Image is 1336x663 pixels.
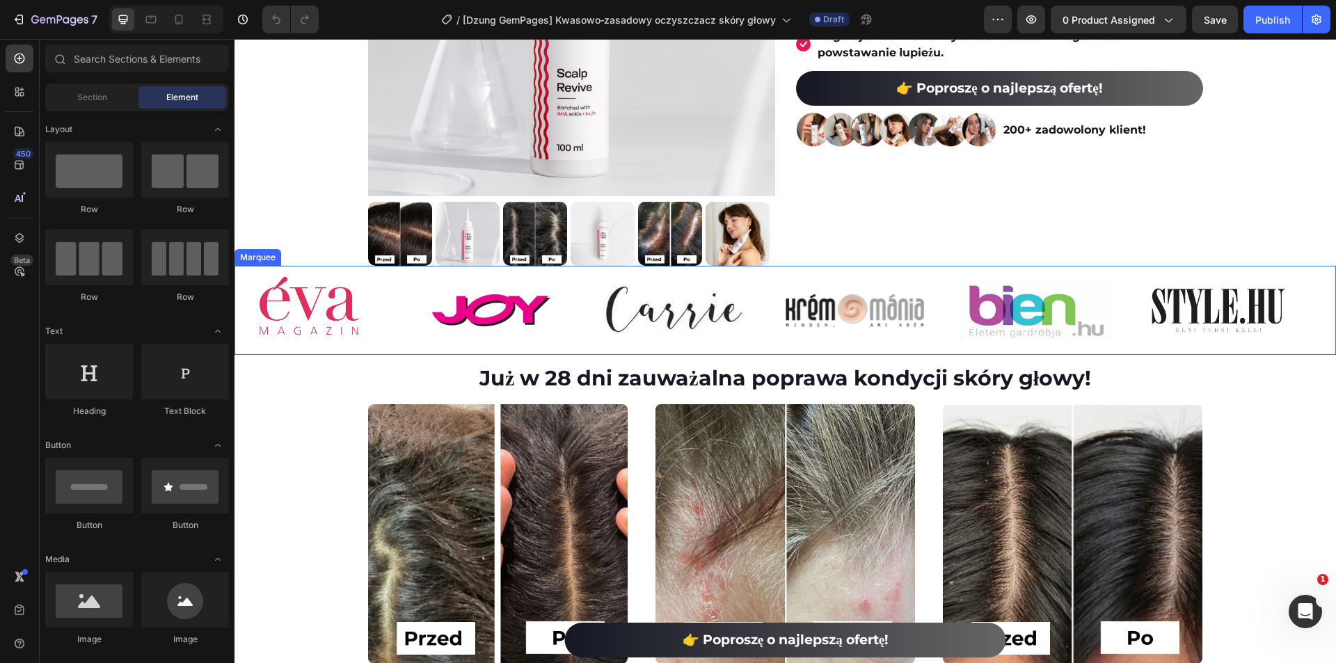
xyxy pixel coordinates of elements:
div: Beta [10,255,33,266]
div: Text Block [141,405,229,417]
img: Alt image [365,245,513,298]
img: gempages_463925036718228561-dbbc89f1-de36-4bc4-a6ed-05a960b8850f.png [134,365,393,625]
span: Toggle open [207,320,229,342]
iframe: Design area [234,39,1336,663]
img: Alt image [15,236,134,307]
div: Button [141,519,229,532]
button: 0 product assigned [1051,6,1186,33]
iframe: Intercom live chat [1289,595,1322,628]
div: Row [45,203,133,216]
span: Toggle open [207,118,229,141]
div: Heading [45,405,133,417]
button: Publish [1243,6,1302,33]
input: Search Sections & Elements [45,45,229,72]
span: Media [45,553,70,566]
span: Save [1204,14,1227,26]
span: Toggle open [207,548,229,570]
div: Image [45,633,133,646]
a: 👉 Poproszę o najlepszą ofertę! [331,584,771,618]
strong: 👉 Poproszę o najlepszą ofertę! [448,593,653,609]
div: Row [141,203,229,216]
img: Alt image [917,249,1051,294]
span: 1 [1317,574,1328,585]
div: Publish [1255,13,1290,27]
a: 👉 Poproszę o najlepszą ofertę! [562,32,969,67]
div: Image [141,633,229,646]
img: gempages_463925036718228561-f3c25295-d017-4f87-a8cd-e2a23dc49084.png [421,365,681,625]
span: Button [45,439,71,452]
span: / [456,13,460,27]
span: Draft [823,13,844,26]
span: Text [45,325,63,337]
img: Alt image [198,255,317,287]
span: Element [166,91,198,104]
p: 7 [91,11,97,28]
div: Marquee [3,212,44,225]
strong: 200+ zadowolony klient! [769,84,912,97]
span: [Dzung GemPages] Kwasowo‑zasadowy oczyszczacz skóry głowy [463,13,776,27]
span: 0 product assigned [1063,13,1155,27]
div: Undo/Redo [262,6,319,33]
img: Alt image [728,241,876,301]
span: Section [77,91,107,104]
div: Row [45,291,133,303]
div: Row [141,291,229,303]
div: Button [45,519,133,532]
img: gempages_463925036718228561-a39c2d18-2a3e-4bc3-935a-7599bc124ca8.png [562,72,763,110]
button: Save [1192,6,1238,33]
strong: 👉 Poproszę o najlepszą ofertę! [662,41,867,57]
div: 450 [13,148,33,159]
span: Layout [45,123,72,136]
img: Alt image [546,249,694,294]
button: 7 [6,6,104,33]
img: gempages_463925036718228561-4849791c-9ba9-4aa9-ae57-22a14cb48850.png [708,365,968,625]
span: Toggle open [207,434,229,456]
